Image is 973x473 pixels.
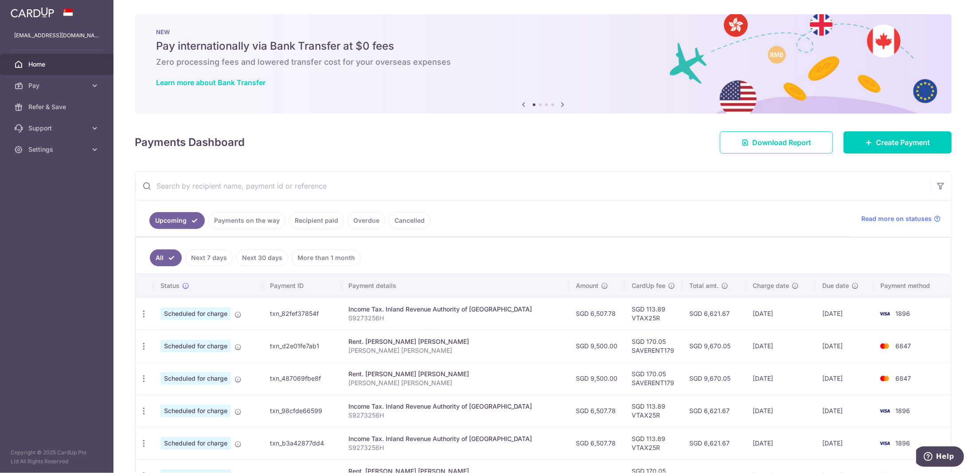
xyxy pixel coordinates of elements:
[28,102,87,111] span: Refer & Save
[873,274,951,297] th: Payment method
[150,249,182,266] a: All
[625,394,682,427] td: SGD 113.89 VTAX25R
[895,374,911,382] span: 6847
[263,394,341,427] td: txn_98cfde66599
[28,60,87,69] span: Home
[11,7,54,18] img: CardUp
[160,307,231,320] span: Scheduled for charge
[569,297,625,330] td: SGD 6,507.78
[720,131,833,154] a: Download Report
[389,212,430,229] a: Cancelled
[746,394,815,427] td: [DATE]
[569,330,625,362] td: SGD 9,500.00
[815,297,873,330] td: [DATE]
[746,427,815,459] td: [DATE]
[876,137,930,148] span: Create Payment
[160,372,231,385] span: Scheduled for charge
[28,124,87,133] span: Support
[625,427,682,459] td: SGD 113.89 VTAX25R
[861,214,941,223] a: Read more on statuses
[569,394,625,427] td: SGD 6,507.78
[895,439,910,447] span: 1896
[682,362,746,394] td: SGD 9,670.05
[156,78,266,87] a: Learn more about Bank Transfer
[876,438,894,449] img: Bank Card
[156,28,930,35] p: NEW
[263,427,341,459] td: txn_b3a42877dd4
[263,297,341,330] td: txn_82fef37854f
[208,212,285,229] a: Payments on the way
[263,330,341,362] td: txn_d2e01fe7ab1
[916,446,964,469] iframe: Opens a widget where you can find more information
[236,249,288,266] a: Next 30 days
[341,274,569,297] th: Payment details
[348,443,562,452] p: S9273256H
[348,305,562,314] div: Income Tax. Inland Revenue Authority of [GEOGRAPHIC_DATA]
[844,131,952,154] a: Create Payment
[160,437,231,449] span: Scheduled for charge
[632,281,665,290] span: CardUp fee
[348,314,562,323] p: S9273256H
[348,337,562,346] div: Rent. [PERSON_NAME] [PERSON_NAME]
[752,137,811,148] span: Download Report
[135,14,952,114] img: Bank transfer banner
[149,212,205,229] a: Upcoming
[746,330,815,362] td: [DATE]
[895,310,910,317] span: 1896
[289,212,344,229] a: Recipient paid
[160,281,180,290] span: Status
[682,427,746,459] td: SGD 6,621.67
[895,407,910,414] span: 1896
[569,362,625,394] td: SGD 9,500.00
[815,394,873,427] td: [DATE]
[689,281,719,290] span: Total amt.
[876,308,894,319] img: Bank Card
[682,297,746,330] td: SGD 6,621.67
[746,362,815,394] td: [DATE]
[861,214,932,223] span: Read more on statuses
[28,145,87,154] span: Settings
[876,341,894,351] img: Bank Card
[348,346,562,355] p: [PERSON_NAME] [PERSON_NAME]
[625,362,682,394] td: SGD 170.05 SAVERENT179
[348,411,562,420] p: S9273256H
[28,81,87,90] span: Pay
[576,281,598,290] span: Amount
[135,172,930,200] input: Search by recipient name, payment id or reference
[625,330,682,362] td: SGD 170.05 SAVERENT179
[746,297,815,330] td: [DATE]
[348,402,562,411] div: Income Tax. Inland Revenue Authority of [GEOGRAPHIC_DATA]
[625,297,682,330] td: SGD 113.89 VTAX25R
[348,378,562,387] p: [PERSON_NAME] [PERSON_NAME]
[569,427,625,459] td: SGD 6,507.78
[185,249,233,266] a: Next 7 days
[14,31,99,40] p: [EMAIL_ADDRESS][DOMAIN_NAME]
[815,330,873,362] td: [DATE]
[876,373,894,384] img: Bank Card
[815,362,873,394] td: [DATE]
[156,57,930,67] h6: Zero processing fees and lowered transfer cost for your overseas expenses
[292,249,361,266] a: More than 1 month
[348,370,562,378] div: Rent. [PERSON_NAME] [PERSON_NAME]
[876,406,894,416] img: Bank Card
[160,340,231,352] span: Scheduled for charge
[135,134,245,150] h4: Payments Dashboard
[682,394,746,427] td: SGD 6,621.67
[753,281,789,290] span: Charge date
[263,274,341,297] th: Payment ID
[348,434,562,443] div: Income Tax. Inland Revenue Authority of [GEOGRAPHIC_DATA]
[815,427,873,459] td: [DATE]
[156,39,930,53] h5: Pay internationally via Bank Transfer at $0 fees
[682,330,746,362] td: SGD 9,670.05
[160,405,231,417] span: Scheduled for charge
[263,362,341,394] td: txn_487069fbe8f
[895,342,911,350] span: 6847
[822,281,849,290] span: Due date
[348,212,385,229] a: Overdue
